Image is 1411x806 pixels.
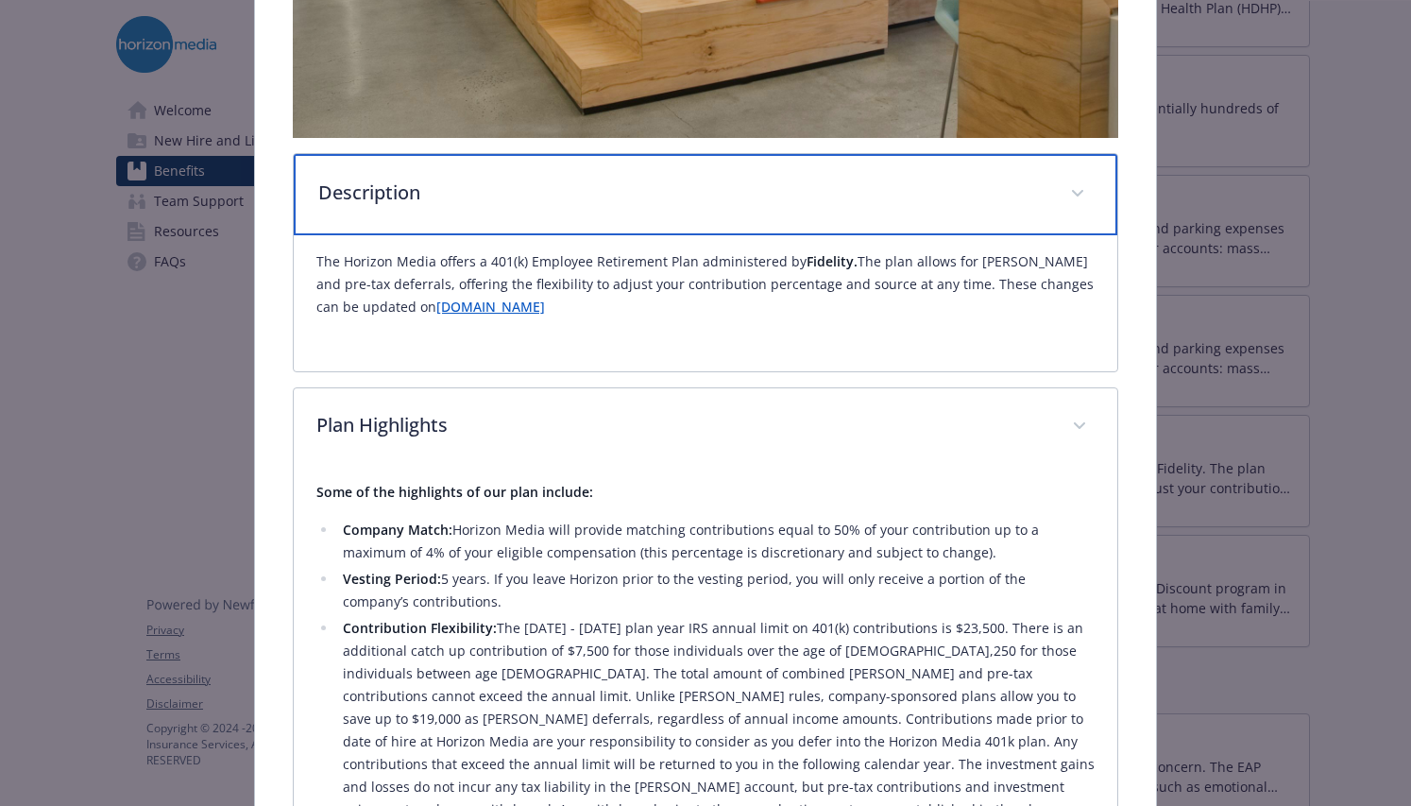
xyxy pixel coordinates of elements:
[436,298,545,316] a: [DOMAIN_NAME]
[343,619,497,637] strong: Contribution Flexibility:
[294,235,1117,371] div: Description
[807,252,858,270] strong: Fidelity.
[316,411,1049,439] p: Plan Highlights
[343,521,452,539] strong: Company Match:
[316,483,593,501] strong: Some of the highlights of our plan include:
[294,388,1117,466] div: Plan Highlights
[337,568,1095,613] li: 5 years. If you leave Horizon prior to the vesting period, you will only receive a portion of the...
[294,154,1117,235] div: Description
[318,179,1047,207] p: Description
[337,519,1095,564] li: Horizon Media will provide matching contributions equal to 50% of your contribution up to a maxim...
[316,250,1095,318] p: The Horizon Media offers a 401(k) Employee Retirement Plan administered by The plan allows for [P...
[343,570,441,588] strong: Vesting Period:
